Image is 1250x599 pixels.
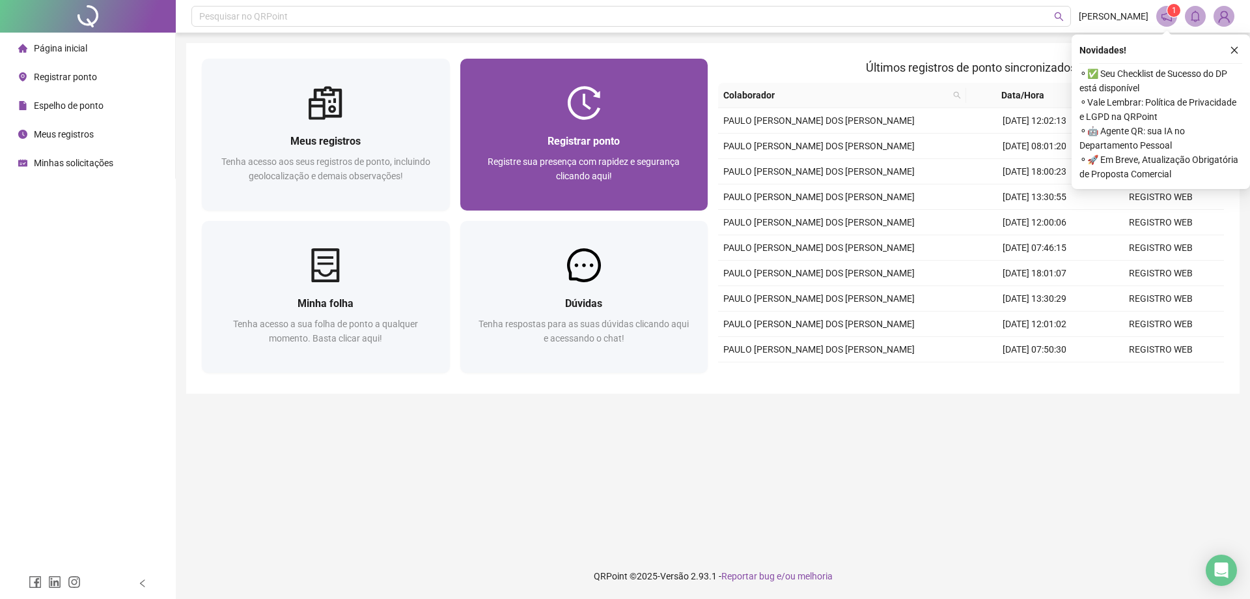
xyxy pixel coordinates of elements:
[1054,12,1064,22] span: search
[460,59,708,211] a: Registrar pontoRegistre sua presença com rapidez e segurança clicando aqui!
[138,579,147,588] span: left
[1098,362,1224,388] td: REGISTRO WEB
[1189,10,1201,22] span: bell
[1230,46,1239,55] span: close
[565,297,602,310] span: Dúvidas
[34,100,104,111] span: Espelho de ponto
[18,130,27,139] span: clock-circle
[18,101,27,110] span: file
[1098,184,1224,210] td: REGISTRO WEB
[1098,261,1224,286] td: REGISTRO WEB
[68,576,81,589] span: instagram
[971,210,1098,235] td: [DATE] 12:00:06
[971,108,1098,134] td: [DATE] 12:02:13
[721,571,833,581] span: Reportar bug e/ou melhoria
[723,268,915,278] span: PAULO [PERSON_NAME] DOS [PERSON_NAME]
[971,235,1098,261] td: [DATE] 07:46:15
[1172,6,1176,15] span: 1
[723,88,948,102] span: Colaborador
[723,319,915,329] span: PAULO [PERSON_NAME] DOS [PERSON_NAME]
[1098,337,1224,362] td: REGISTRO WEB
[48,576,61,589] span: linkedin
[1167,4,1180,17] sup: 1
[1098,286,1224,312] td: REGISTRO WEB
[971,159,1098,184] td: [DATE] 18:00:23
[1098,312,1224,337] td: REGISTRO WEB
[723,293,915,304] span: PAULO [PERSON_NAME] DOS [PERSON_NAME]
[966,83,1090,108] th: Data/Hora
[953,91,961,99] span: search
[971,261,1098,286] td: [DATE] 18:01:07
[176,553,1250,599] footer: QRPoint © 2025 - 2.93.1 -
[723,115,915,126] span: PAULO [PERSON_NAME] DOS [PERSON_NAME]
[1079,9,1148,23] span: [PERSON_NAME]
[34,43,87,53] span: Página inicial
[660,571,689,581] span: Versão
[34,158,113,168] span: Minhas solicitações
[1079,153,1242,181] span: ⚬ 🚀 Em Breve, Atualização Obrigatória de Proposta Comercial
[298,297,354,310] span: Minha folha
[18,44,27,53] span: home
[723,344,915,355] span: PAULO [PERSON_NAME] DOS [PERSON_NAME]
[971,362,1098,388] td: [DATE] 18:00:35
[34,72,97,82] span: Registrar ponto
[1079,124,1242,153] span: ⚬ 🤖 Agente QR: sua IA no Departamento Pessoal
[723,192,915,202] span: PAULO [PERSON_NAME] DOS [PERSON_NAME]
[723,242,915,253] span: PAULO [PERSON_NAME] DOS [PERSON_NAME]
[233,319,418,343] span: Tenha acesso a sua folha de ponto a qualquer momento. Basta clicar aqui!
[548,135,620,147] span: Registrar ponto
[1098,210,1224,235] td: REGISTRO WEB
[202,59,450,211] a: Meus registrosTenha acesso aos seus registros de ponto, incluindo geolocalização e demais observa...
[34,129,94,139] span: Meus registros
[488,156,680,181] span: Registre sua presença com rapidez e segurança clicando aqui!
[971,134,1098,159] td: [DATE] 08:01:20
[951,85,964,105] span: search
[290,135,361,147] span: Meus registros
[866,61,1076,74] span: Últimos registros de ponto sincronizados
[723,166,915,177] span: PAULO [PERSON_NAME] DOS [PERSON_NAME]
[971,88,1075,102] span: Data/Hora
[971,312,1098,337] td: [DATE] 12:01:02
[1098,235,1224,261] td: REGISTRO WEB
[18,72,27,81] span: environment
[1161,10,1173,22] span: notification
[1079,43,1126,57] span: Novidades !
[971,337,1098,362] td: [DATE] 07:50:30
[1079,95,1242,124] span: ⚬ Vale Lembrar: Política de Privacidade e LGPD na QRPoint
[479,319,689,343] span: Tenha respostas para as suas dúvidas clicando aqui e acessando o chat!
[221,156,430,181] span: Tenha acesso aos seus registros de ponto, incluindo geolocalização e demais observações!
[1079,66,1242,95] span: ⚬ ✅ Seu Checklist de Sucesso do DP está disponível
[1206,555,1237,586] div: Open Intercom Messenger
[29,576,42,589] span: facebook
[971,286,1098,312] td: [DATE] 13:30:29
[1214,7,1234,26] img: 93606
[723,141,915,151] span: PAULO [PERSON_NAME] DOS [PERSON_NAME]
[18,158,27,168] span: schedule
[971,184,1098,210] td: [DATE] 13:30:55
[723,217,915,227] span: PAULO [PERSON_NAME] DOS [PERSON_NAME]
[460,221,708,373] a: DúvidasTenha respostas para as suas dúvidas clicando aqui e acessando o chat!
[202,221,450,373] a: Minha folhaTenha acesso a sua folha de ponto a qualquer momento. Basta clicar aqui!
